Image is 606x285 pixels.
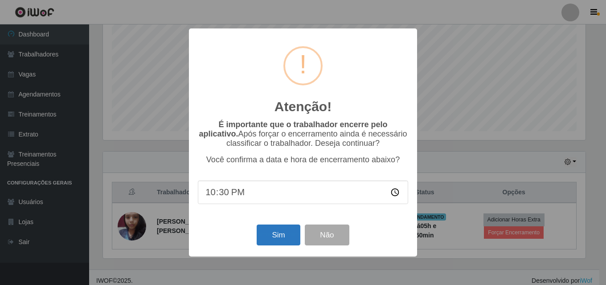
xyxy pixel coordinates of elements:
p: Você confirma a data e hora de encerramento abaixo? [198,155,408,165]
h2: Atenção! [274,99,332,115]
button: Não [305,225,349,245]
b: É importante que o trabalhador encerre pelo aplicativo. [199,120,387,138]
p: Após forçar o encerramento ainda é necessário classificar o trabalhador. Deseja continuar? [198,120,408,148]
button: Sim [257,225,300,245]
